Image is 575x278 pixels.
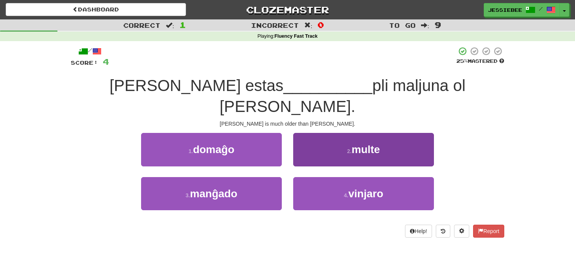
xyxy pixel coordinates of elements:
[436,225,450,238] button: Round history (alt+y)
[283,77,372,94] span: __________
[318,20,324,29] span: 0
[251,21,299,29] span: Incorrect
[6,3,186,16] a: Dashboard
[166,22,174,29] span: :
[347,148,352,154] small: 2 .
[348,188,383,200] span: vinjaro
[293,133,434,166] button: 2.multe
[389,21,416,29] span: To go
[405,225,432,238] button: Help!
[71,120,504,128] div: [PERSON_NAME] is much older than [PERSON_NAME].
[473,225,504,238] button: Report
[344,192,348,198] small: 4 .
[123,21,160,29] span: Correct
[352,144,380,155] span: multe
[275,34,318,39] strong: Fluency Fast Track
[193,144,234,155] span: domaĝo
[189,148,193,154] small: 1 .
[141,133,282,166] button: 1.domaĝo
[219,77,465,115] span: pli maljuna ol [PERSON_NAME].
[197,3,378,16] a: Clozemaster
[190,188,237,200] span: manĝado
[141,177,282,210] button: 3.manĝado
[539,6,543,11] span: /
[456,58,504,65] div: Mastered
[456,58,468,64] span: 25 %
[488,6,522,13] span: jessiebee
[186,192,190,198] small: 3 .
[304,22,313,29] span: :
[71,59,98,66] span: Score:
[435,20,441,29] span: 9
[71,46,109,56] div: /
[110,77,283,94] span: [PERSON_NAME] estas
[484,3,560,17] a: jessiebee /
[179,20,186,29] span: 1
[293,177,434,210] button: 4.vinjaro
[421,22,429,29] span: :
[103,57,109,66] span: 4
